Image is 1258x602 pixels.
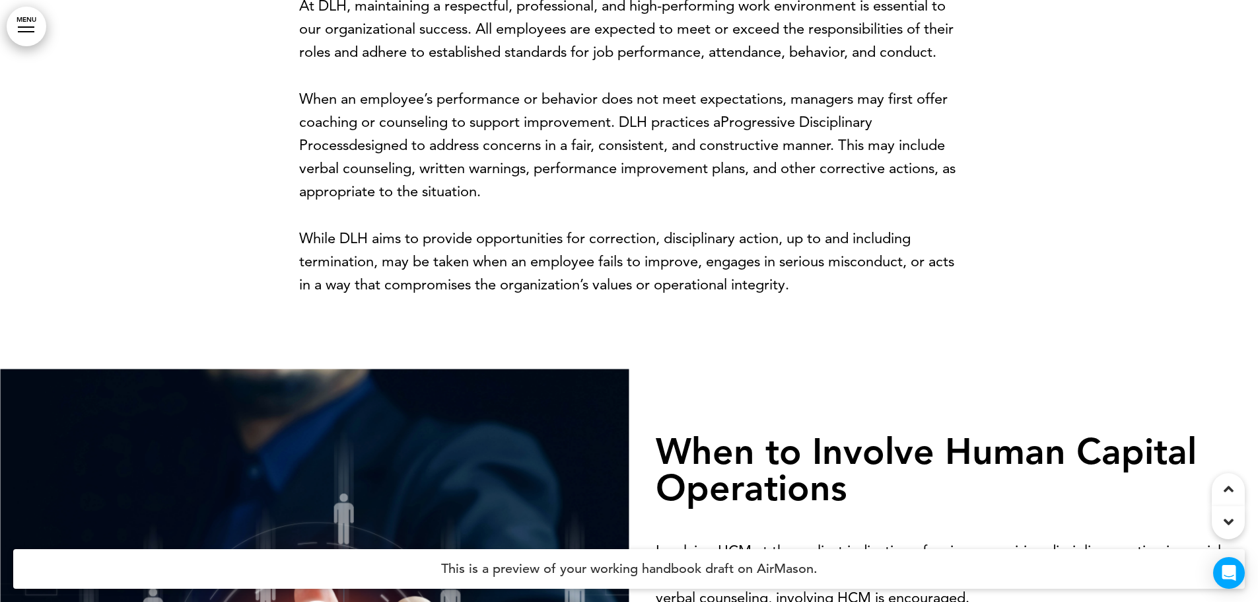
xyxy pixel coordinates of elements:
div: Open Intercom Messenger [1213,557,1245,589]
a: MENU [7,7,46,46]
h4: This is a preview of your working handbook draft on AirMason. [13,549,1245,589]
p: While DLH aims to provide opportunities for correction, disciplinary action, up to and including ... [299,227,960,297]
p: When an employee’s performance or behavior does not meet expectations, managers may first offer c... [299,87,960,204]
strong: When to Involve Human Capital Operations [656,430,1197,509]
b: Progressive Disciplinary Process [299,113,872,154]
